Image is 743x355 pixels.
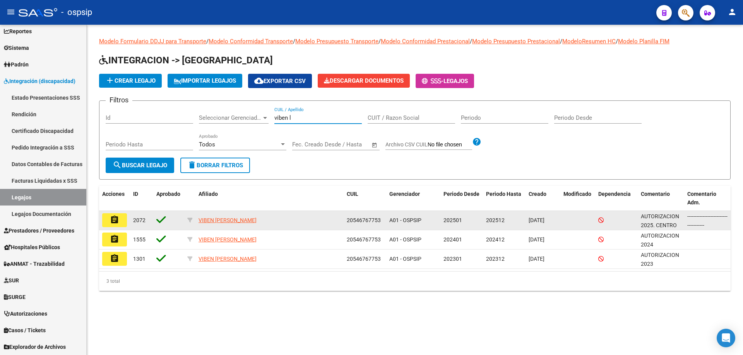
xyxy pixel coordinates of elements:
[99,74,162,88] button: Crear Legajo
[443,236,462,243] span: 202401
[529,217,544,223] span: [DATE]
[295,38,378,45] a: Modelo Presupuesto Transporte
[254,76,264,85] mat-icon: cloud_download
[638,186,684,211] datatable-header-cell: Comentario
[133,191,138,197] span: ID
[110,215,119,224] mat-icon: assignment
[422,78,443,85] span: -
[416,74,474,88] button: -Legajos
[472,137,481,146] mat-icon: help
[717,329,735,347] div: Open Intercom Messenger
[106,158,174,173] button: Buscar Legajo
[370,141,379,149] button: Open calendar
[486,191,521,197] span: Periodo Hasta
[618,38,669,45] a: Modelo Planilla FIM
[440,186,483,211] datatable-header-cell: Periodo Desde
[347,236,381,243] span: 20546767753
[389,236,421,243] span: A01 - OSPSIP
[113,162,167,169] span: Buscar Legajo
[199,256,257,262] span: VIBEN [PERSON_NAME]
[105,77,156,84] span: Crear Legajo
[472,38,560,45] a: Modelo Presupuesto Prestacional
[180,158,250,173] button: Borrar Filtros
[187,162,243,169] span: Borrar Filtros
[153,186,184,211] datatable-header-cell: Aprobado
[526,186,560,211] datatable-header-cell: Creado
[199,236,257,243] span: VIBEN [PERSON_NAME]
[443,191,479,197] span: Periodo Desde
[110,254,119,263] mat-icon: assignment
[443,217,462,223] span: 202501
[6,7,15,17] mat-icon: menu
[187,160,197,170] mat-icon: delete
[4,309,47,318] span: Autorizaciones
[728,7,737,17] mat-icon: person
[130,186,153,211] datatable-header-cell: ID
[385,141,428,148] span: Archivo CSV CUIL
[318,74,410,88] button: Descargar Documentos
[684,186,731,211] datatable-header-cell: Comentario Adm.
[110,234,119,244] mat-icon: assignment
[133,256,146,262] span: 1301
[330,141,368,148] input: Fecha fin
[199,141,215,148] span: Todos
[428,141,472,148] input: Archivo CSV CUIL
[174,77,236,84] span: IMPORTAR LEGAJOS
[486,236,505,243] span: 202412
[529,191,546,197] span: Creado
[529,236,544,243] span: [DATE]
[99,38,206,45] a: Modelo Formulario DDJJ para Transporte
[687,213,728,228] span: -------------------------------------
[4,276,19,285] span: SUR
[324,77,404,84] span: Descargar Documentos
[529,256,544,262] span: [DATE]
[560,186,595,211] datatable-header-cell: Modificado
[562,38,616,45] a: ModeloResumen HC
[99,55,273,66] span: INTEGRACION -> [GEOGRAPHIC_DATA]
[199,191,218,197] span: Afiliado
[105,76,115,85] mat-icon: add
[4,260,65,268] span: ANMAT - Trazabilidad
[195,186,344,211] datatable-header-cell: Afiliado
[99,272,731,291] div: 3 total
[344,186,386,211] datatable-header-cell: CUIL
[4,60,29,69] span: Padrón
[486,256,505,262] span: 202312
[209,38,293,45] a: Modelo Conformidad Transporte
[347,217,381,223] span: 20546767753
[443,256,462,262] span: 202301
[4,27,32,36] span: Reportes
[4,293,26,301] span: SURGE
[641,252,679,267] span: AUTORIZACION 2023
[133,217,146,223] span: 2072
[4,326,46,335] span: Casos / Tickets
[99,37,731,291] div: / / / / / /
[687,191,716,206] span: Comentario Adm.
[248,74,312,88] button: Exportar CSV
[389,256,421,262] span: A01 - OSPSIP
[113,160,122,170] mat-icon: search
[389,217,421,223] span: A01 - OSPSIP
[347,191,358,197] span: CUIL
[347,256,381,262] span: 20546767753
[168,74,242,88] button: IMPORTAR LEGAJOS
[4,343,66,351] span: Explorador de Archivos
[595,186,638,211] datatable-header-cell: Dependencia
[102,191,125,197] span: Acciones
[641,213,686,263] span: AUTORIZACION 2025. CENTRO ARCO IRIS PIERDE CATEGORIZACION EN SEPTIEMBRE
[254,78,306,85] span: Exportar CSV
[486,217,505,223] span: 202512
[156,191,180,197] span: Aprobado
[381,38,470,45] a: Modelo Conformidad Prestacional
[61,4,92,21] span: - ospsip
[4,44,29,52] span: Sistema
[641,233,679,248] span: AUTORIZACION 2024
[106,95,132,105] h3: Filtros
[133,236,146,243] span: 1555
[563,191,591,197] span: Modificado
[4,243,60,251] span: Hospitales Públicos
[199,114,262,121] span: Seleccionar Gerenciador
[292,141,324,148] input: Fecha inicio
[199,217,257,223] span: VIBEN [PERSON_NAME]
[4,226,74,235] span: Prestadores / Proveedores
